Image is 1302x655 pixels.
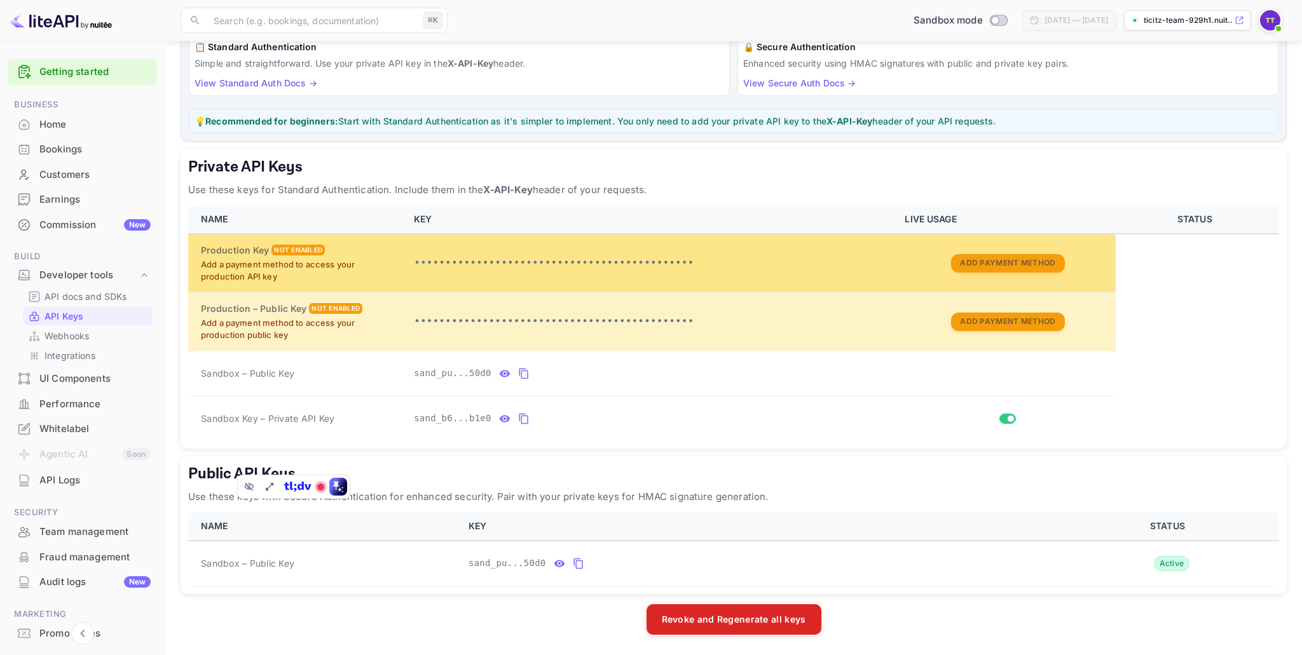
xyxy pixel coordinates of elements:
[205,116,338,126] strong: Recommended for beginners:
[28,309,147,323] a: API Keys
[39,575,151,590] div: Audit logs
[8,367,157,390] a: UI Components
[201,243,269,257] h6: Production Key
[45,329,89,342] p: Webhooks
[8,250,157,264] span: Build
[423,12,442,29] div: ⌘K
[195,78,317,88] a: View Standard Auth Docs →
[45,349,95,362] p: Integrations
[39,397,151,412] div: Performance
[647,604,821,635] button: Revoke and Regenerate all keys
[914,13,983,28] span: Sandbox mode
[8,520,157,544] div: Team management
[8,621,157,646] div: Promo codes
[414,367,491,380] span: sand_pu...50d0
[8,367,157,391] div: UI Components
[188,512,1279,586] table: public api keys table
[188,205,406,234] th: NAME
[23,346,152,365] div: Integrations
[8,468,157,492] a: API Logs
[39,372,151,386] div: UI Components
[1144,15,1232,26] p: ticitz-team-929h1.nuit...
[8,264,157,287] div: Developer tools
[188,489,1279,504] p: Use these keys with Secure Authentication for enhanced security. Pair with your private keys for ...
[8,417,157,440] a: Whitelabel
[8,468,157,493] div: API Logs
[195,114,1273,128] p: 💡 Start with Standard Authentication as it's simpler to implement. You only need to add your priv...
[201,259,399,283] p: Add a payment method to access your production API key
[8,163,157,187] div: Customers
[8,392,157,417] div: Performance
[8,607,157,621] span: Marketing
[8,98,157,112] span: Business
[8,112,157,137] div: Home
[39,192,151,207] div: Earnings
[201,302,306,316] h6: Production – Public Key
[8,506,157,520] span: Security
[23,327,152,345] div: Webhooks
[8,545,157,569] a: Fraud management
[908,13,1012,28] div: Switch to Production mode
[414,255,889,271] p: •••••••••••••••••••••••••••••••••••••••••••••
[1154,556,1190,571] div: Active
[45,290,127,303] p: API docs and SDKs
[188,464,1279,484] h5: Public API Keys
[39,626,151,641] div: Promo codes
[39,65,151,79] a: Getting started
[8,392,157,415] a: Performance
[8,570,157,595] div: Audit logsNew
[483,184,532,196] strong: X-API-Key
[39,168,151,182] div: Customers
[1045,15,1108,26] div: [DATE] — [DATE]
[39,142,151,157] div: Bookings
[195,57,724,70] p: Simple and straightforward. Use your private API key in the header.
[8,213,157,236] a: CommissionNew
[897,205,1115,234] th: LIVE USAGE
[8,520,157,543] a: Team management
[8,59,157,85] div: Getting started
[8,163,157,186] a: Customers
[8,545,157,570] div: Fraud management
[8,187,157,212] div: Earnings
[45,309,83,323] p: API Keys
[188,512,461,541] th: NAME
[8,137,157,161] a: Bookings
[206,8,418,33] input: Search (e.g. bookings, documentation)
[39,550,151,565] div: Fraud management
[10,10,112,30] img: LiteAPI logo
[124,219,151,231] div: New
[201,413,334,424] span: Sandbox Key – Private API Key
[188,157,1279,177] h5: Private API Keys
[71,622,94,645] button: Collapse navigation
[461,512,1061,541] th: KEY
[951,315,1064,326] a: Add Payment Method
[743,40,1273,54] h6: 🔒 Secure Authentication
[124,576,151,588] div: New
[406,205,897,234] th: KEY
[39,218,151,233] div: Commission
[39,473,151,488] div: API Logs
[743,57,1273,70] p: Enhanced security using HMAC signatures with public and private key pairs.
[23,307,152,325] div: API Keys
[8,187,157,211] a: Earnings
[8,137,157,162] div: Bookings
[39,268,138,283] div: Developer tools
[8,417,157,442] div: Whitelabel
[448,58,493,69] strong: X-API-Key
[8,621,157,645] a: Promo codes
[743,78,856,88] a: View Secure Auth Docs →
[414,412,491,425] span: sand_b6...b1e0
[28,290,147,303] a: API docs and SDKs
[951,257,1064,267] a: Add Payment Method
[414,314,889,329] p: •••••••••••••••••••••••••••••••••••••••••••••
[201,557,294,570] span: Sandbox – Public Key
[28,329,147,342] a: Webhooks
[1061,512,1279,541] th: STATUS
[39,118,151,132] div: Home
[271,245,325,255] div: Not enabled
[39,422,151,436] div: Whitelabel
[1116,205,1279,234] th: STATUS
[23,287,152,306] div: API docs and SDKs
[8,570,157,593] a: Audit logsNew
[188,182,1279,198] p: Use these keys for Standard Authentication. Include them in the header of your requests.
